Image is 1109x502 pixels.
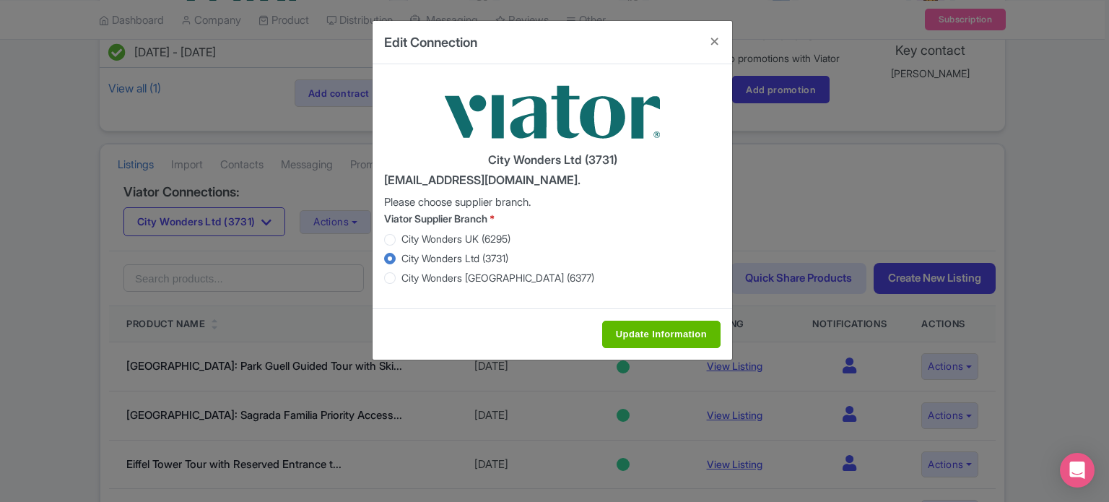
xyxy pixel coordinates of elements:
[401,251,508,266] label: City Wonders Ltd (3731)
[1060,453,1095,488] div: Open Intercom Messenger
[384,194,721,211] p: Please choose supplier branch.
[384,33,477,52] h4: Edit Connection
[444,76,661,148] img: viator-9033d3fb01e0b80761764065a76b653a.png
[602,321,721,348] input: Update Information
[384,212,487,225] span: Viator Supplier Branch
[384,154,721,167] h4: City Wonders Ltd (3731)
[401,270,594,285] label: City Wonders [GEOGRAPHIC_DATA] (6377)
[401,231,510,246] label: City Wonders UK (6295)
[384,174,721,187] h4: [EMAIL_ADDRESS][DOMAIN_NAME].
[697,21,732,62] button: Close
